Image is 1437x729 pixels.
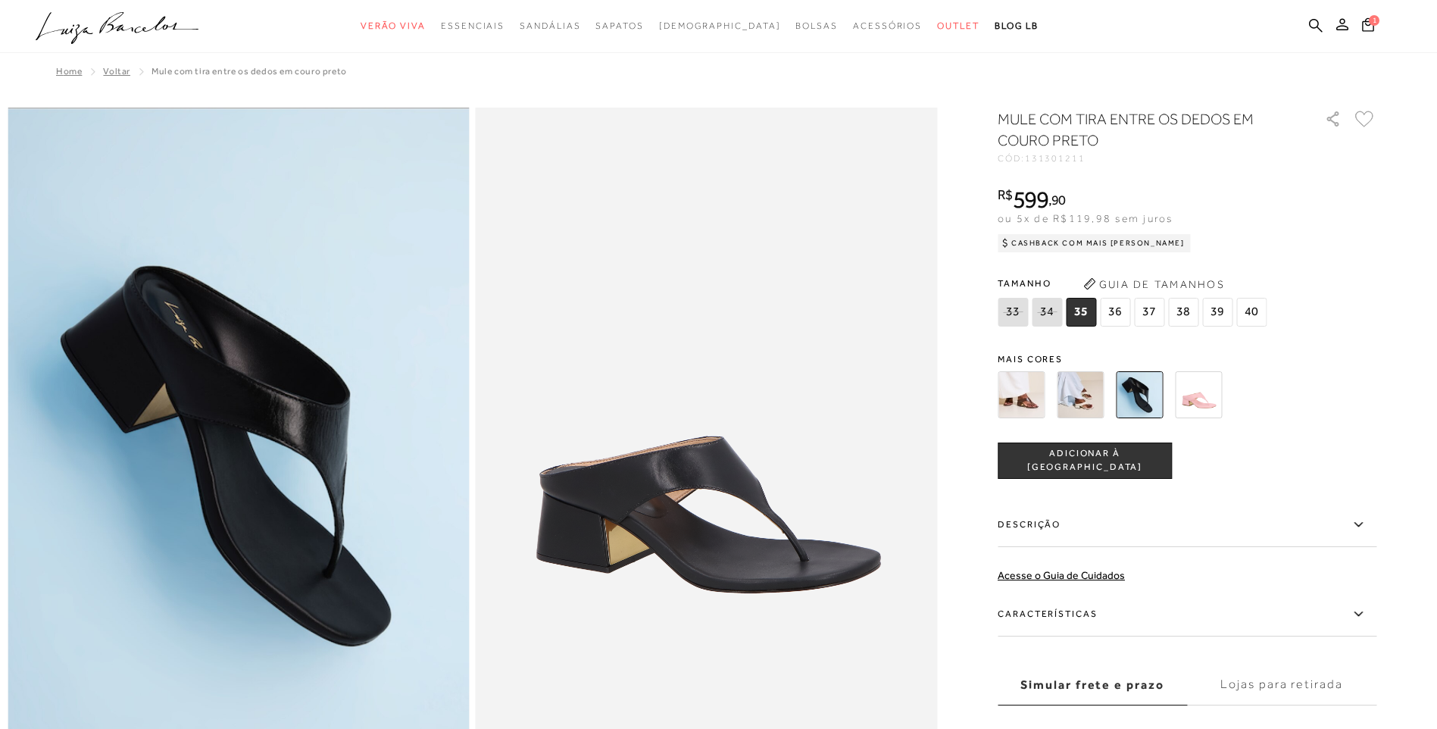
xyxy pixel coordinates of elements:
[659,20,781,31] span: [DEMOGRAPHIC_DATA]
[998,371,1045,418] img: MULE COM TIRA ENTRE OS DEDOS EM COURO CAFÉ
[998,212,1173,224] span: ou 5x de R$119,98 sem juros
[595,12,643,40] a: noSubCategoriesText
[998,188,1013,202] i: R$
[1066,298,1096,327] span: 35
[995,20,1039,31] span: BLOG LB
[1048,193,1066,207] i: ,
[520,12,580,40] a: noSubCategoriesText
[995,12,1039,40] a: BLOG LB
[853,20,922,31] span: Acessórios
[998,154,1301,163] div: CÓD:
[853,12,922,40] a: noSubCategoriesText
[1357,17,1379,37] button: 1
[795,20,838,31] span: Bolsas
[1051,192,1066,208] span: 90
[1032,298,1062,327] span: 34
[998,272,1270,295] span: Tamanho
[998,665,1187,706] label: Simular frete e prazo
[937,12,979,40] a: noSubCategoriesText
[1202,298,1232,327] span: 39
[998,447,1171,474] span: ADICIONAR À [GEOGRAPHIC_DATA]
[441,12,505,40] a: noSubCategoriesText
[520,20,580,31] span: Sandálias
[56,66,82,77] a: Home
[361,20,426,31] span: Verão Viva
[1057,371,1104,418] img: MULE COM TIRA ENTRE OS DEDOS EM COURO OFF-WHITE
[441,20,505,31] span: Essenciais
[998,443,1172,479] button: ADICIONAR À [GEOGRAPHIC_DATA]
[1116,371,1163,418] img: MULE COM TIRA ENTRE OS DEDOS EM COURO PRETO
[152,66,347,77] span: MULE COM TIRA ENTRE OS DEDOS EM COURO PRETO
[659,12,781,40] a: noSubCategoriesText
[998,569,1125,581] a: Acesse o Guia de Cuidados
[595,20,643,31] span: Sapatos
[998,355,1376,364] span: Mais cores
[1078,272,1229,296] button: Guia de Tamanhos
[998,503,1376,547] label: Descrição
[103,66,130,77] a: Voltar
[1134,298,1164,327] span: 37
[1168,298,1198,327] span: 38
[998,108,1282,151] h1: MULE COM TIRA ENTRE OS DEDOS EM COURO PRETO
[998,593,1376,637] label: Características
[1369,15,1379,26] span: 1
[998,298,1028,327] span: 33
[1187,665,1376,706] label: Lojas para retirada
[1175,371,1222,418] img: MULE COM TIRA ENTRE OS DEDOS EM COURO ROSA GLACÊ
[1236,298,1267,327] span: 40
[1013,186,1048,213] span: 599
[937,20,979,31] span: Outlet
[361,12,426,40] a: noSubCategoriesText
[998,234,1191,252] div: Cashback com Mais [PERSON_NAME]
[795,12,838,40] a: noSubCategoriesText
[1100,298,1130,327] span: 36
[1025,153,1086,164] span: 131301211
